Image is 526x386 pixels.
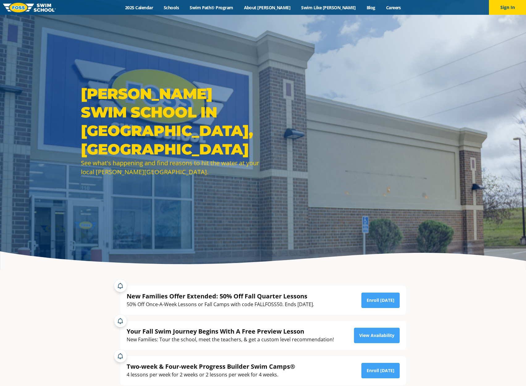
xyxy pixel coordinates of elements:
[127,300,314,309] div: 50% Off Once-A-Week Lessons or Fall Camps with code FALLFOSS50. Ends [DATE].
[361,293,400,308] a: Enroll [DATE]
[361,363,400,378] a: Enroll [DATE]
[81,84,260,158] h1: [PERSON_NAME] Swim School in [GEOGRAPHIC_DATA], [GEOGRAPHIC_DATA]
[361,5,381,10] a: Blog
[127,327,334,335] div: Your Fall Swim Journey Begins With A Free Preview Lesson
[238,5,296,10] a: About [PERSON_NAME]
[3,3,56,12] img: FOSS Swim School Logo
[184,5,238,10] a: Swim Path® Program
[354,328,400,343] a: View Availability
[81,158,260,176] div: See what's happening and find reasons to hit the water at your local [PERSON_NAME][GEOGRAPHIC_DATA].
[381,5,406,10] a: Careers
[120,5,158,10] a: 2025 Calendar
[127,335,334,344] div: New Families: Tour the school, meet the teachers, & get a custom level recommendation!
[127,371,295,379] div: 4 lessons per week for 2 weeks or 2 lessons per week for 4 weeks.
[127,362,295,371] div: Two-week & Four-week Progress Builder Swim Camps®
[158,5,184,10] a: Schools
[296,5,361,10] a: Swim Like [PERSON_NAME]
[127,292,314,300] div: New Families Offer Extended: 50% Off Fall Quarter Lessons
